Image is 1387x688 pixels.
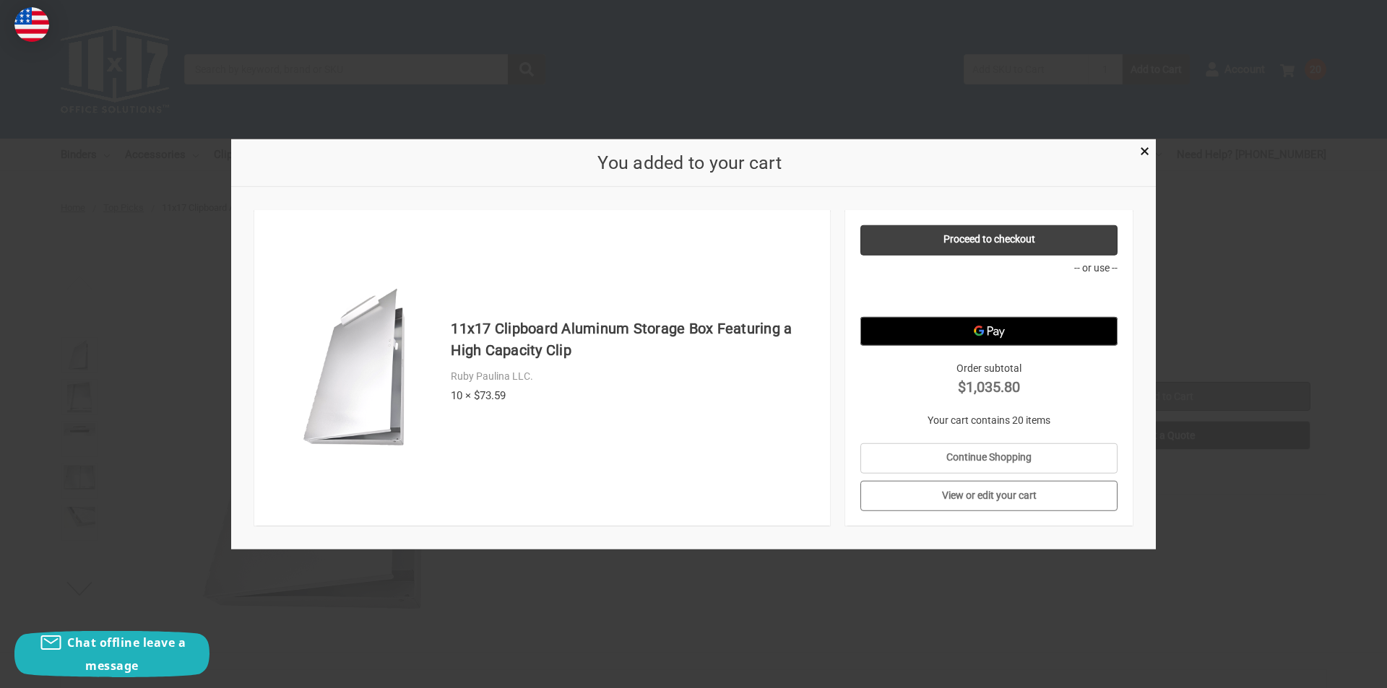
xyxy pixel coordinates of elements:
[860,260,1118,275] p: -- or use --
[860,375,1118,397] strong: $1,035.80
[254,149,1125,176] h2: You added to your cart
[451,387,815,404] div: 10 × $73.59
[1140,141,1149,162] span: ×
[860,443,1118,473] a: Continue Shopping
[451,369,815,384] div: Ruby Paulina LLC.
[1137,142,1152,157] a: Close
[277,284,444,451] img: 11x17 Clipboard Aluminum Storage Box Featuring a High Capacity Clip
[14,631,209,677] button: Chat offline leave a message
[14,7,49,42] img: duty and tax information for United States
[860,360,1118,397] div: Order subtotal
[860,225,1118,255] a: Proceed to checkout
[860,280,1118,309] iframe: PayPal-paypal
[1268,649,1387,688] iframe: Google Customer Reviews
[67,635,186,674] span: Chat offline leave a message
[860,481,1118,511] a: View or edit your cart
[451,318,815,361] h4: 11x17 Clipboard Aluminum Storage Box Featuring a High Capacity Clip
[860,316,1118,345] button: Google Pay
[860,412,1118,427] p: Your cart contains 20 items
